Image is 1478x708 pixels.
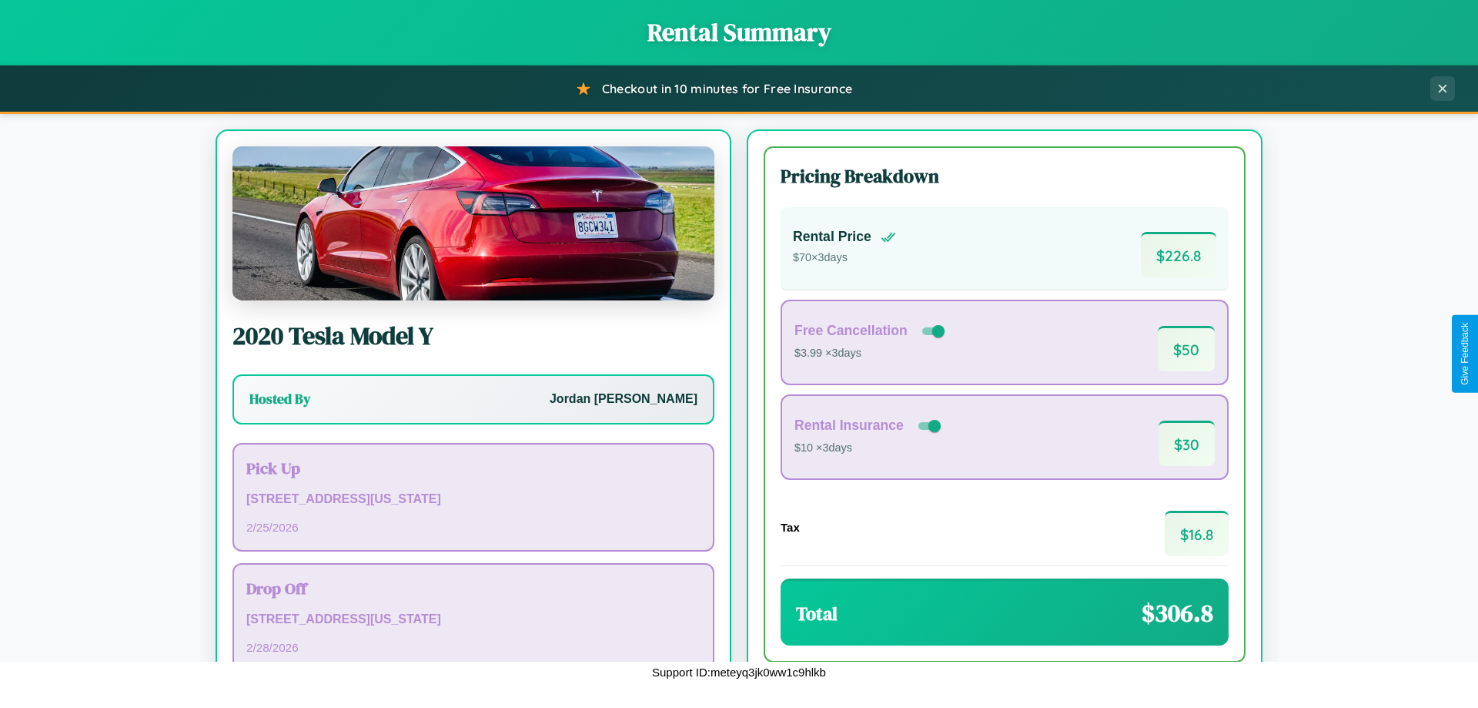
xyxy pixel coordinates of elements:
h4: Free Cancellation [794,323,908,339]
p: $10 × 3 days [794,438,944,458]
span: $ 30 [1159,421,1215,466]
p: $3.99 × 3 days [794,344,948,364]
h3: Total [796,601,838,626]
span: $ 16.8 [1165,511,1229,556]
img: Tesla Model Y [232,146,714,300]
h3: Pick Up [246,457,701,479]
p: Support ID: meteyq3jk0ww1c9hlkb [652,662,826,683]
p: Jordan [PERSON_NAME] [550,388,697,411]
div: Give Feedback [1460,323,1470,385]
span: $ 50 [1158,326,1215,371]
span: Checkout in 10 minutes for Free Insurance [602,81,852,96]
p: [STREET_ADDRESS][US_STATE] [246,609,701,631]
h4: Rental Insurance [794,418,904,434]
h4: Tax [781,521,800,534]
h4: Rental Price [793,229,871,245]
p: $ 70 × 3 days [793,248,896,268]
h3: Pricing Breakdown [781,163,1229,189]
span: $ 226.8 [1141,232,1216,277]
p: 2 / 28 / 2026 [246,637,701,658]
h2: 2020 Tesla Model Y [232,319,714,353]
h3: Drop Off [246,577,701,599]
p: 2 / 25 / 2026 [246,517,701,538]
p: [STREET_ADDRESS][US_STATE] [246,488,701,511]
h1: Rental Summary [15,15,1463,49]
h3: Hosted By [249,390,310,408]
span: $ 306.8 [1142,596,1213,630]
